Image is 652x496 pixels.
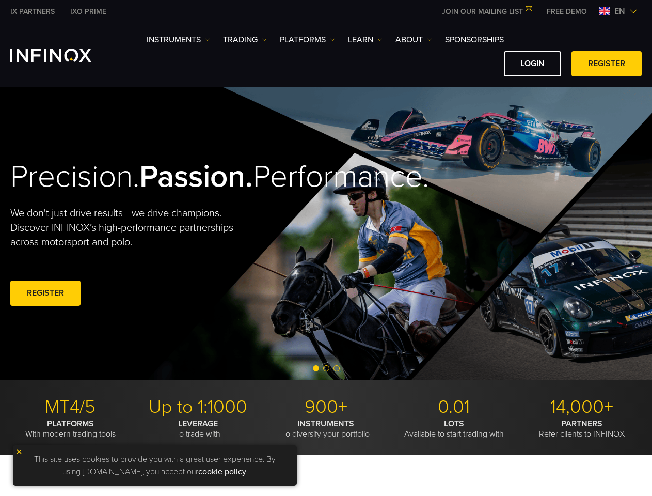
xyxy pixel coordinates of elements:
a: ABOUT [395,34,432,46]
a: REGISTER [571,51,642,76]
strong: PLATFORMS [47,419,94,429]
span: en [610,5,629,18]
p: This site uses cookies to provide you with a great user experience. By using [DOMAIN_NAME], you a... [18,451,292,481]
p: Available to start trading with [394,419,514,439]
h2: Precision. Performance. [10,158,294,196]
strong: LOTS [444,419,464,429]
img: yellow close icon [15,448,23,455]
a: TRADING [223,34,267,46]
p: To diversify your portfolio [266,419,386,439]
a: INFINOX [62,6,114,17]
p: 0.01 [394,396,514,419]
p: MT4/5 [10,396,131,419]
a: INFINOX MENU [539,6,595,17]
strong: LEVERAGE [178,419,218,429]
a: SPONSORSHIPS [445,34,504,46]
strong: PARTNERS [561,419,602,429]
a: Learn [348,34,383,46]
p: We don't just drive results—we drive champions. Discover INFINOX’s high-performance partnerships ... [10,206,237,250]
a: INFINOX Logo [10,49,116,62]
strong: INSTRUMENTS [297,419,354,429]
a: REGISTER [10,281,81,306]
strong: Passion. [139,158,253,195]
a: LOGIN [504,51,561,76]
a: INFINOX [3,6,62,17]
span: Go to slide 3 [333,365,340,371]
a: cookie policy [198,467,246,477]
span: Go to slide 1 [313,365,319,371]
p: To trade with [138,419,259,439]
p: 900+ [266,396,386,419]
a: JOIN OUR MAILING LIST [434,7,539,16]
p: Refer clients to INFINOX [521,419,642,439]
p: With modern trading tools [10,419,131,439]
a: Instruments [147,34,210,46]
a: PLATFORMS [280,34,335,46]
span: Go to slide 2 [323,365,329,371]
p: 14,000+ [521,396,642,419]
p: Up to 1:1000 [138,396,259,419]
